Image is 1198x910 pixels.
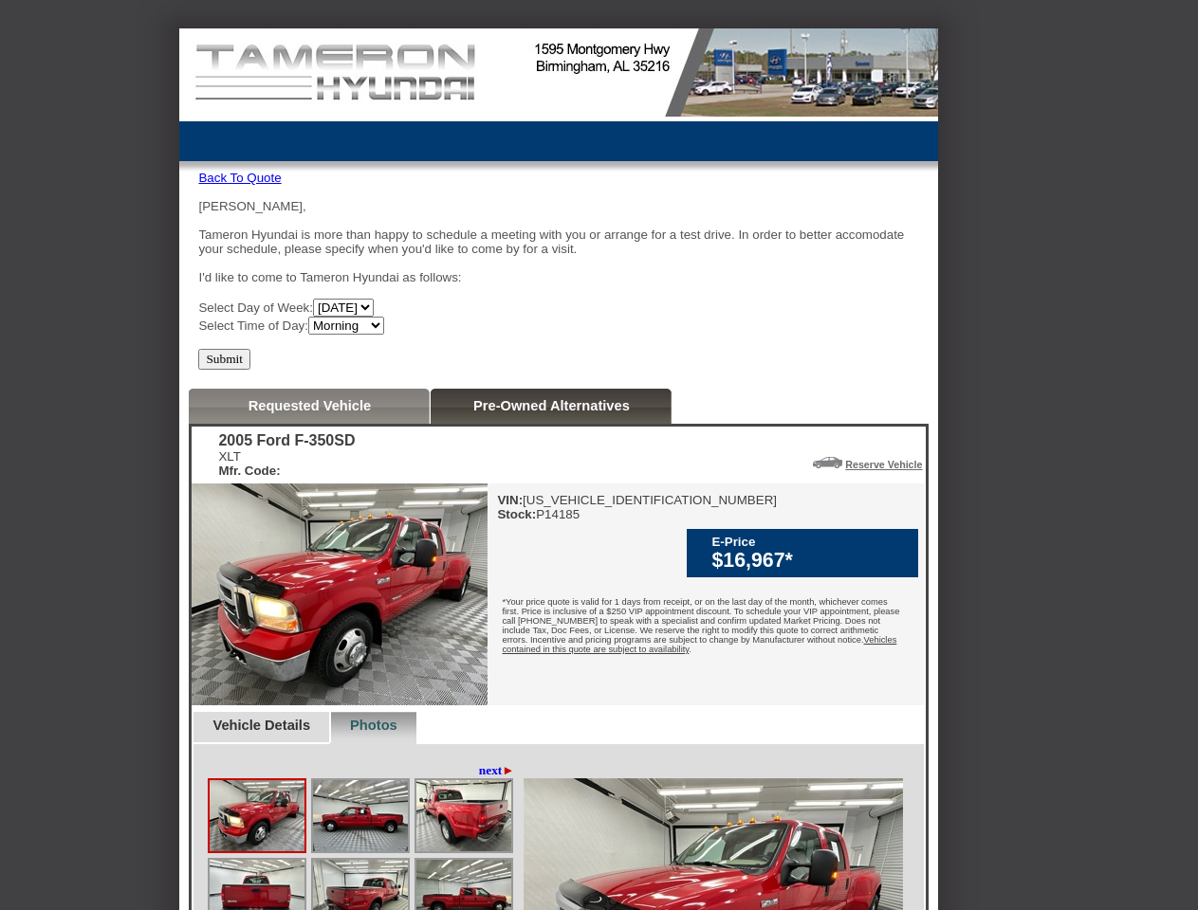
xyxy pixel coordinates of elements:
a: Photos [350,718,397,733]
div: 2005 Ford F-350SD [218,432,355,449]
a: Vehicle Details [212,718,310,733]
div: $16,967* [711,549,909,573]
div: E-Price [711,535,909,549]
img: Image.aspx [416,780,511,851]
input: Submit [198,349,250,370]
a: Back To Quote [198,171,281,185]
div: [US_VEHICLE_IDENTIFICATION_NUMBER] P14185 [497,493,777,521]
b: VIN: [497,493,523,507]
div: XLT [218,449,355,478]
div: *Your price quote is valid for 1 days from receipt, or on the last day of the month, whichever co... [488,583,924,673]
span: ► [502,763,514,777]
a: next► [479,763,515,778]
a: Reserve Vehicle [845,459,922,470]
img: 2005 Ford F-350SD [192,483,488,705]
img: Image.aspx [313,780,408,851]
img: Icon_ReserveVehicleCar.png [813,457,842,468]
b: Stock: [497,507,536,521]
b: Mfr. Code: [218,464,280,478]
div: [PERSON_NAME], Tameron Hyundai is more than happy to schedule a meeting with you or arrange for a... [198,199,919,335]
a: Pre-Owned Alternatives [473,398,630,413]
u: Vehicles contained in this quote are subject to availability [502,635,896,654]
a: Requested Vehicle [249,398,372,413]
img: Image.aspx [210,780,304,851]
